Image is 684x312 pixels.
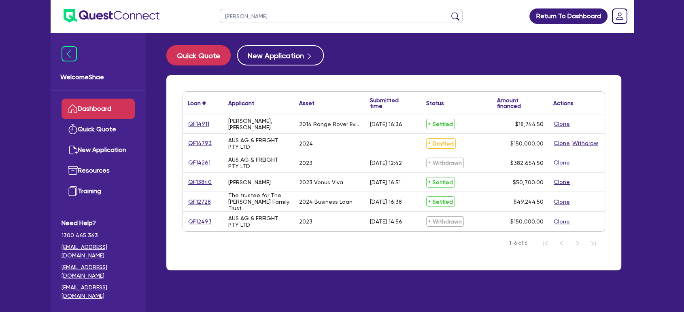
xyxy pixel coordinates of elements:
a: Return To Dashboard [529,8,608,24]
button: Withdraw [572,139,599,148]
img: training [68,186,78,196]
div: [DATE] 14:56 [370,218,402,225]
img: icon-menu-close [62,46,77,61]
div: 2024 [299,140,313,147]
div: [DATE] 12:42 [370,160,402,166]
span: Welcome Shae [60,72,136,82]
button: Clone [553,217,570,226]
span: 1300 465 363 [62,231,135,240]
div: 2023 [299,160,312,166]
span: $150,000.00 [510,140,544,147]
img: resources [68,166,78,175]
button: New Application [237,45,324,65]
button: Previous Page [553,235,569,251]
button: Clone [553,158,570,167]
div: [PERSON_NAME], [PERSON_NAME] [228,118,289,131]
a: Resources [62,160,135,181]
span: Settled [426,177,455,188]
div: Actions [553,100,574,106]
span: Settled [426,196,455,207]
span: $150,000.00 [510,218,544,225]
div: 2023 [299,218,312,225]
div: Asset [299,100,314,106]
a: QF14261 [188,158,211,167]
a: Quick Quote [166,45,237,65]
button: Next Page [569,235,586,251]
button: Clone [553,119,570,129]
a: New Application [62,140,135,160]
div: [DATE] 16:51 [370,179,401,186]
span: Settled [426,119,455,129]
img: quest-connect-logo-blue [64,9,159,23]
input: Search by name, application ID or mobile number... [220,9,463,23]
div: Applicant [228,100,254,106]
span: Drafted [426,138,456,149]
button: Clone [553,197,570,207]
span: Need Help? [62,218,135,228]
button: Last Page [586,235,602,251]
a: Dashboard [62,99,135,119]
div: 2024 Business Loan [299,198,353,205]
button: Clone [553,177,570,187]
button: Clone [553,139,570,148]
span: Withdrawn [426,158,464,168]
div: AUS AG & FREIGHT PTY LTD [228,156,289,169]
a: Training [62,181,135,202]
div: [DATE] 16:38 [370,198,402,205]
span: $49,244.50 [514,198,544,205]
span: $50,700.00 [513,179,544,186]
div: AUS AG & FREIGHT PTY LTD [228,137,289,150]
a: QF13840 [188,177,212,187]
div: [PERSON_NAME] [228,179,271,186]
button: Quick Quote [166,45,231,65]
div: Loan # [188,100,206,106]
div: Status [426,100,444,106]
div: Submitted time [370,97,409,109]
div: Amount financed [497,97,544,109]
a: Dropdown toggle [609,6,630,27]
a: [EMAIL_ADDRESS][DOMAIN_NAME] [62,243,135,260]
button: First Page [537,235,553,251]
div: The trustee for The [PERSON_NAME] Family Trust [228,192,289,211]
a: QF12728 [188,197,211,207]
span: $18,744.50 [515,121,544,127]
span: $382,654.50 [510,160,544,166]
a: QF14911 [188,119,210,129]
a: [EMAIL_ADDRESS][DOMAIN_NAME] [62,263,135,280]
span: Withdrawn [426,216,464,227]
span: 1-6 of 6 [509,239,527,247]
div: AUS AG & FREIGHT PTY LTD [228,215,289,228]
a: Quick Quote [62,119,135,140]
img: quick-quote [68,124,78,134]
a: QF14793 [188,139,212,148]
div: [DATE] 16:36 [370,121,402,127]
a: [EMAIL_ADDRESS][DOMAIN_NAME] [62,283,135,300]
img: new-application [68,145,78,155]
a: QF12493 [188,217,212,226]
div: 2014 Range Rover Evoque [299,121,360,127]
div: 2023 Venus Viva [299,179,343,186]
